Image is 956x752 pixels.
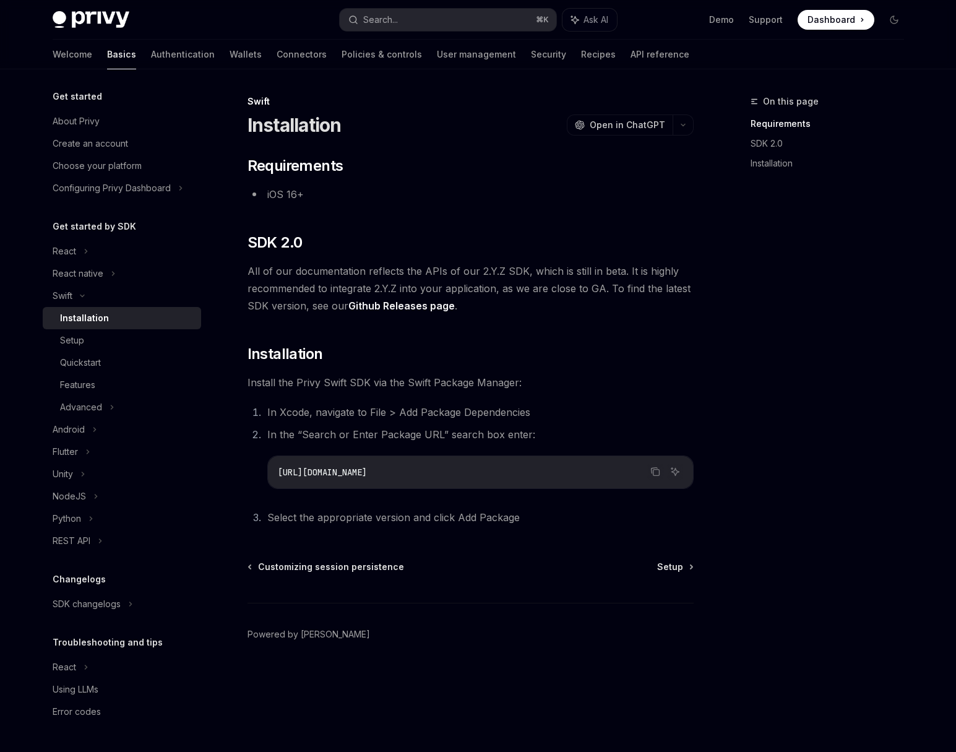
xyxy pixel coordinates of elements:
[43,678,201,701] a: Using LLMs
[43,374,201,396] a: Features
[43,329,201,352] a: Setup
[763,94,819,109] span: On this page
[590,119,665,131] span: Open in ChatGPT
[884,10,904,30] button: Toggle dark mode
[53,266,103,281] div: React native
[53,136,128,151] div: Create an account
[749,14,783,26] a: Support
[53,682,98,697] div: Using LLMs
[53,511,81,526] div: Python
[363,12,398,27] div: Search...
[53,489,86,504] div: NodeJS
[60,355,101,370] div: Quickstart
[151,40,215,69] a: Authentication
[657,561,692,573] a: Setup
[631,40,689,69] a: API reference
[53,444,78,459] div: Flutter
[53,597,121,612] div: SDK changelogs
[531,40,566,69] a: Security
[43,132,201,155] a: Create an account
[43,701,201,723] a: Error codes
[248,344,323,364] span: Installation
[60,333,84,348] div: Setup
[348,300,455,313] a: Github Releases page
[258,561,404,573] span: Customizing session persistence
[647,464,663,480] button: Copy the contents from the code block
[278,467,367,478] span: [URL][DOMAIN_NAME]
[53,534,90,548] div: REST API
[53,467,73,482] div: Unity
[248,628,370,641] a: Powered by [PERSON_NAME]
[709,14,734,26] a: Demo
[248,114,342,136] h1: Installation
[277,40,327,69] a: Connectors
[53,635,163,650] h5: Troubleshooting and tips
[249,561,404,573] a: Customizing session persistence
[53,572,106,587] h5: Changelogs
[807,14,855,26] span: Dashboard
[60,400,102,415] div: Advanced
[60,378,95,392] div: Features
[798,10,874,30] a: Dashboard
[248,156,343,176] span: Requirements
[53,89,102,104] h5: Get started
[53,40,92,69] a: Welcome
[53,181,171,196] div: Configuring Privy Dashboard
[342,40,422,69] a: Policies & controls
[43,110,201,132] a: About Privy
[751,114,914,134] a: Requirements
[264,509,694,526] li: Select the appropriate version and click Add Package
[248,233,303,253] span: SDK 2.0
[264,404,694,421] li: In Xcode, navigate to File > Add Package Dependencies
[562,9,617,31] button: Ask AI
[584,14,608,26] span: Ask AI
[437,40,516,69] a: User management
[264,426,694,489] li: In the “Search or Enter Package URL” search box enter:
[53,704,101,719] div: Error codes
[53,114,100,129] div: About Privy
[536,15,549,25] span: ⌘ K
[567,115,673,136] button: Open in ChatGPT
[248,374,694,391] span: Install the Privy Swift SDK via the Swift Package Manager:
[60,311,109,326] div: Installation
[53,11,129,28] img: dark logo
[107,40,136,69] a: Basics
[43,307,201,329] a: Installation
[43,155,201,177] a: Choose your platform
[248,262,694,314] span: All of our documentation reflects the APIs of our 2.Y.Z SDK, which is still in beta. It is highly...
[657,561,683,573] span: Setup
[667,464,683,480] button: Ask AI
[248,95,694,108] div: Swift
[43,352,201,374] a: Quickstart
[248,186,694,203] li: iOS 16+
[751,134,914,153] a: SDK 2.0
[53,244,76,259] div: React
[53,219,136,234] h5: Get started by SDK
[340,9,556,31] button: Search...⌘K
[581,40,616,69] a: Recipes
[53,288,72,303] div: Swift
[53,660,76,675] div: React
[53,422,85,437] div: Android
[53,158,142,173] div: Choose your platform
[230,40,262,69] a: Wallets
[751,153,914,173] a: Installation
